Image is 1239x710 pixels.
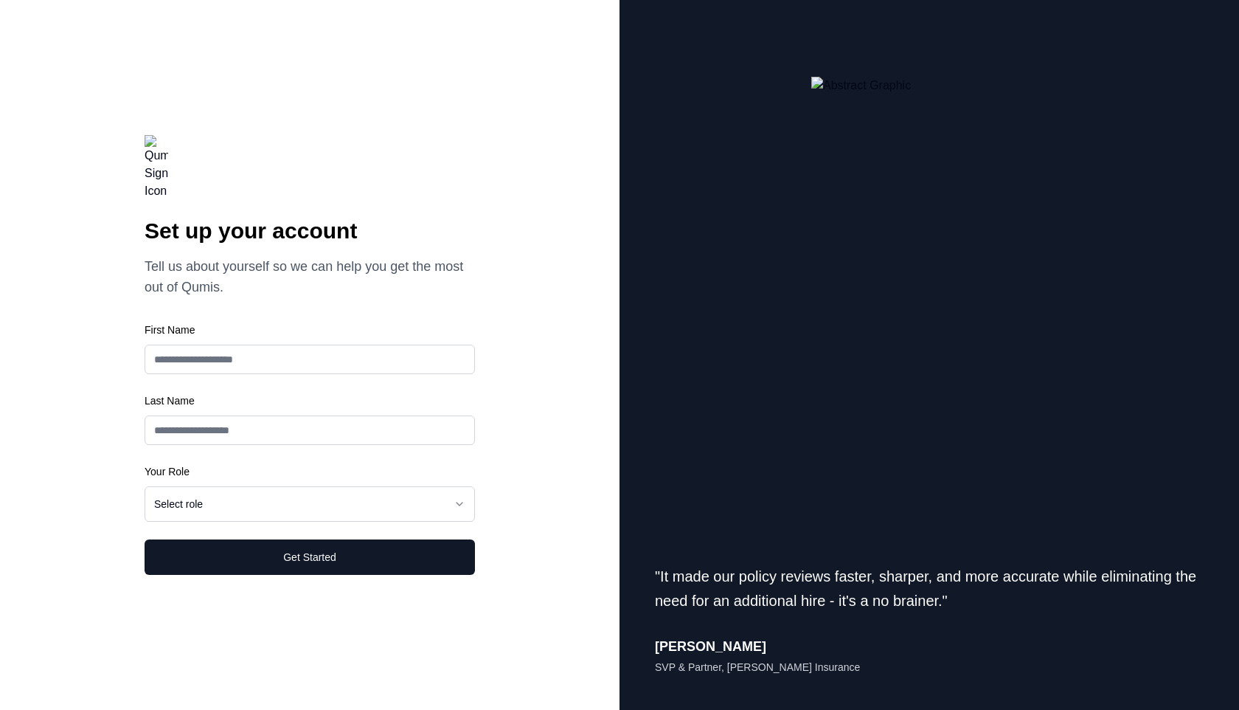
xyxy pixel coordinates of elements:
blockquote: "It made our policy reviews faster, sharper, and more accurate while eliminating the need for an ... [655,565,1204,613]
button: Get Started [145,540,475,575]
p: [PERSON_NAME] [655,636,1204,657]
img: Qumis Signup Icon [145,135,168,200]
p: SVP & Partner, [PERSON_NAME] Insurance [655,660,1204,675]
label: First Name [145,324,195,336]
label: Your Role [145,466,190,478]
p: Tell us about yourself so we can help you get the most out of Qumis. [145,256,475,297]
label: Last Name [145,395,195,407]
h1: Set up your account [145,218,475,244]
img: Abstract Graphic [811,77,1047,313]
